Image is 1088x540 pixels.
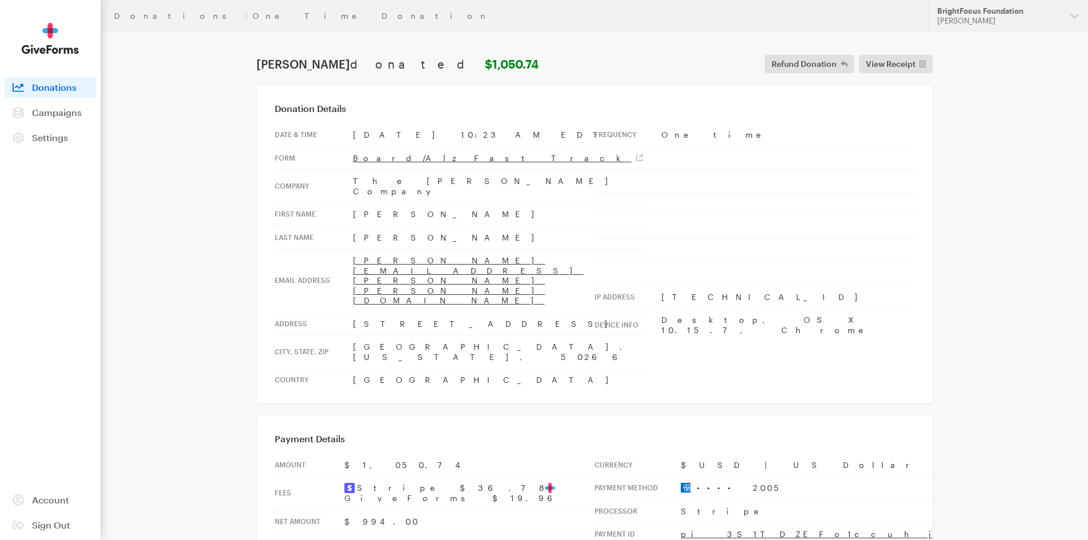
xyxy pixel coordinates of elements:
[353,203,646,226] td: [PERSON_NAME]
[859,55,933,73] a: View Receipt
[344,510,595,533] td: $994.00
[275,123,353,146] th: Date & time
[681,454,1079,477] td: $USD | US Dollar
[353,369,646,391] td: [GEOGRAPHIC_DATA]
[32,132,68,143] span: Settings
[32,82,77,93] span: Donations
[275,510,344,533] th: Net Amount
[595,454,681,477] th: Currency
[353,255,584,305] a: [PERSON_NAME][EMAIL_ADDRESS][PERSON_NAME][PERSON_NAME][DOMAIN_NAME]
[275,477,344,510] th: Fees
[275,249,353,313] th: Email address
[32,494,69,505] span: Account
[661,123,914,146] td: One time
[661,309,914,342] td: Desktop, OS X 10.15.7, Chrome
[32,519,70,530] span: Sign Out
[595,285,661,309] th: IP address
[275,454,344,477] th: Amount
[595,123,661,146] th: Frequency
[353,123,646,146] td: [DATE] 10:23 AM EDT
[765,55,854,73] button: Refund Donation
[595,309,661,342] th: Device info
[22,23,79,54] img: GiveForms
[681,529,1079,539] a: pi_3S1TDZEFo1ccuhjX1sRVNwUZ
[275,312,353,335] th: Address
[5,102,96,123] a: Campaigns
[937,16,1061,26] div: [PERSON_NAME]
[32,107,82,118] span: Campaigns
[681,477,1079,500] td: •••• 2005
[772,57,837,71] span: Refund Donation
[545,483,555,493] img: favicon-aeed1a25926f1876c519c09abb28a859d2c37b09480cd79f99d23ee3a2171d47.svg
[595,477,681,500] th: Payment Method
[275,203,353,226] th: First Name
[344,477,595,510] td: Stripe $36.78 GiveForms $19.96
[866,57,916,71] span: View Receipt
[275,335,353,369] th: City, state, zip
[5,490,96,510] a: Account
[681,499,1079,523] td: Stripe
[275,146,353,170] th: Form
[5,515,96,535] a: Sign Out
[344,483,355,493] img: stripe2-5d9aec7fb46365e6c7974577a8dae7ee9b23322d394d28ba5d52000e5e5e0903.svg
[275,170,353,203] th: Company
[350,57,482,71] span: donated
[275,103,914,114] h3: Donation Details
[353,226,646,249] td: [PERSON_NAME]
[5,77,96,98] a: Donations
[275,433,914,445] h3: Payment Details
[256,57,539,71] h1: [PERSON_NAME]
[275,226,353,249] th: Last Name
[344,454,595,477] td: $1,050.74
[353,153,643,163] a: Board/Alz Fast Track
[353,335,646,369] td: [GEOGRAPHIC_DATA], [US_STATE], 50266
[114,11,239,21] a: Donations
[595,499,681,523] th: Processor
[5,127,96,148] a: Settings
[485,57,539,71] strong: $1,050.74
[275,369,353,391] th: Country
[353,170,646,203] td: The [PERSON_NAME] Company
[937,6,1061,16] div: BrightFocus Foundation
[353,312,646,335] td: [STREET_ADDRESS]
[661,285,914,309] td: [TECHNICAL_ID]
